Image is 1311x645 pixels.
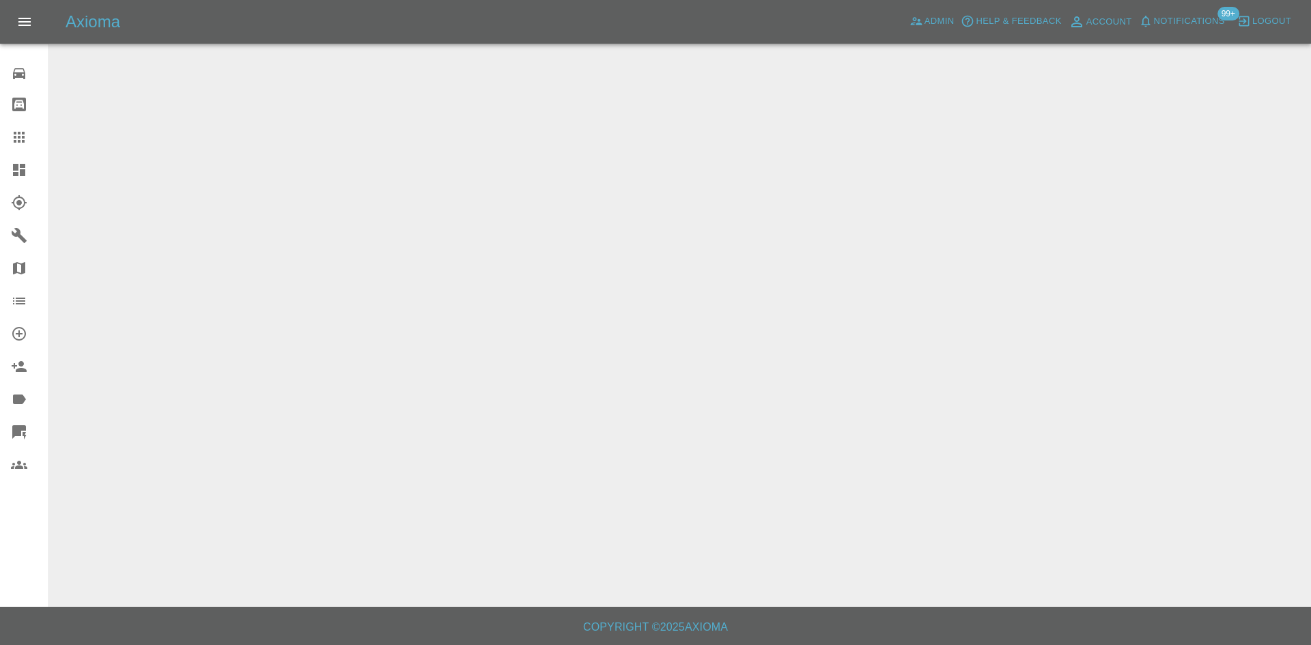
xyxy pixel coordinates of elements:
[1252,14,1291,29] span: Logout
[906,11,958,32] a: Admin
[1065,11,1136,33] a: Account
[11,618,1300,637] h6: Copyright © 2025 Axioma
[1217,7,1239,20] span: 99+
[925,14,955,29] span: Admin
[1154,14,1225,29] span: Notifications
[1234,11,1295,32] button: Logout
[66,11,120,33] h5: Axioma
[976,14,1061,29] span: Help & Feedback
[957,11,1065,32] button: Help & Feedback
[8,5,41,38] button: Open drawer
[1136,11,1228,32] button: Notifications
[1086,14,1132,30] span: Account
